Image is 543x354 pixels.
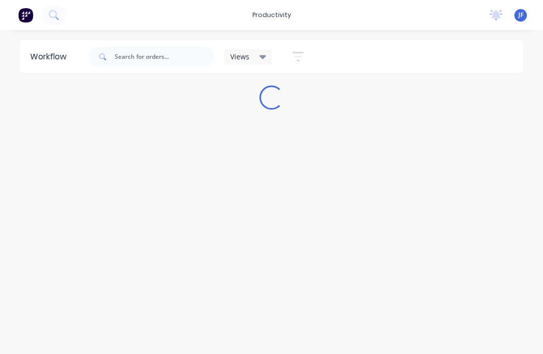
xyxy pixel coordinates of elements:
[247,8,296,23] div: productivity
[230,51,249,62] span: Views
[518,11,523,20] span: JF
[18,8,33,23] img: Factory
[30,51,71,63] div: Workflow
[115,47,214,67] input: Search for orders...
